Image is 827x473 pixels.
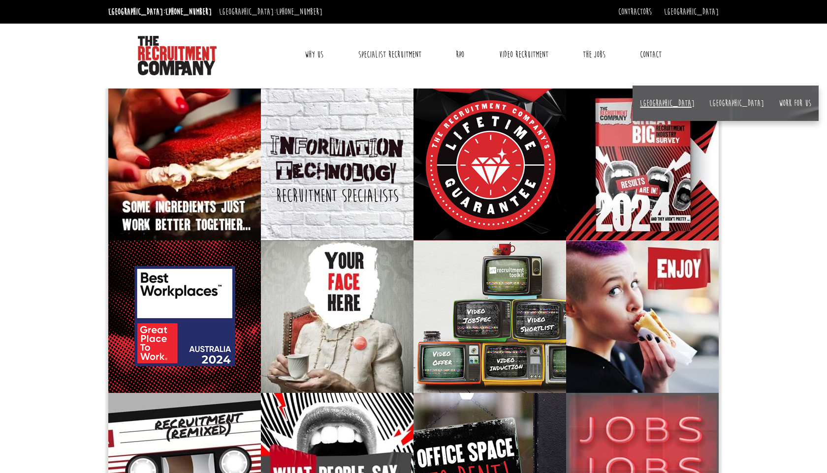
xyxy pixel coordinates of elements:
a: Specialist Recruitment [351,42,429,67]
a: Contractors [618,6,652,17]
a: [GEOGRAPHIC_DATA] [664,6,719,17]
a: Work for us [779,98,811,109]
a: RPO [448,42,472,67]
a: [GEOGRAPHIC_DATA] [640,98,695,109]
li: [GEOGRAPHIC_DATA]: [217,4,325,20]
img: The Recruitment Company [138,36,217,75]
a: Video Recruitment [492,42,556,67]
li: [GEOGRAPHIC_DATA]: [106,4,214,20]
a: Contact [633,42,669,67]
a: [PHONE_NUMBER] [165,6,212,17]
a: Why Us [297,42,331,67]
a: [GEOGRAPHIC_DATA] [709,98,764,109]
a: The Jobs [575,42,613,67]
a: [PHONE_NUMBER] [276,6,322,17]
